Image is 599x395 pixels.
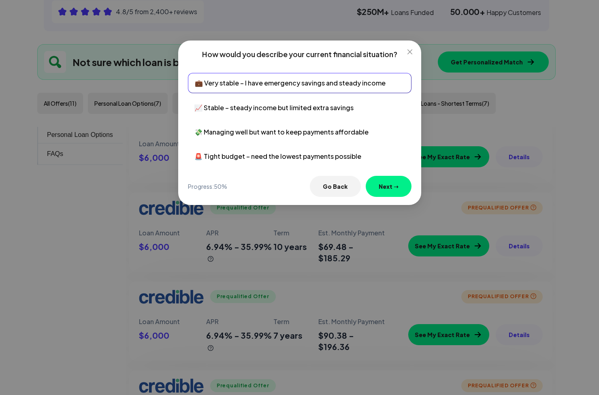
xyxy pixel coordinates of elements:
[310,176,361,197] button: Go Back
[188,73,411,93] button: 💼 Very stable – I have emergency savings and steady income
[188,122,411,142] button: 💸 Managing well but want to keep payments affordable
[188,182,227,190] div: Progress: 50 %
[366,176,411,197] button: Next ➝
[202,49,397,60] p: How would you describe your current financial situation?
[188,147,411,166] button: 🚨 Tight budget – need the lowest payments possible
[188,98,411,117] button: 📈 Stable – steady income but limited extra savings
[407,49,413,55] span: close
[405,47,414,56] button: Close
